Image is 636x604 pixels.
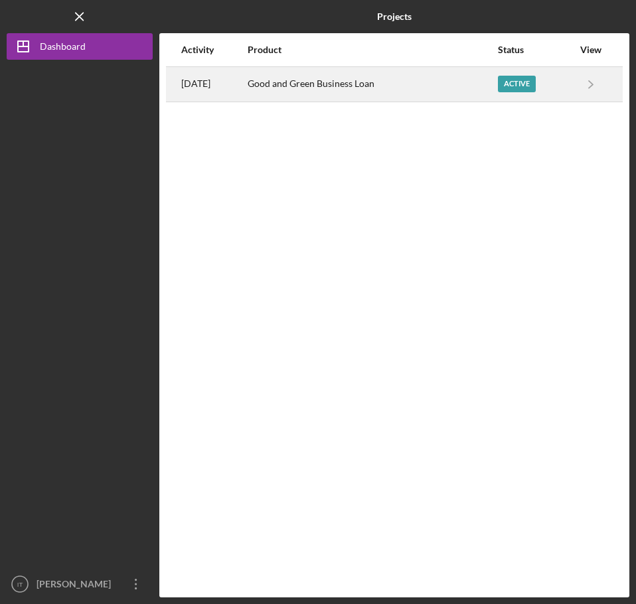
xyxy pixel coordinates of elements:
[33,571,119,601] div: [PERSON_NAME]
[181,44,246,55] div: Activity
[7,33,153,60] button: Dashboard
[574,44,607,55] div: View
[17,581,23,588] text: IT
[377,11,412,22] b: Projects
[181,78,210,89] time: 2025-10-09 21:45
[7,571,153,597] button: IT[PERSON_NAME]
[498,76,536,92] div: Active
[40,33,86,63] div: Dashboard
[248,68,497,101] div: Good and Green Business Loan
[498,44,573,55] div: Status
[248,44,497,55] div: Product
